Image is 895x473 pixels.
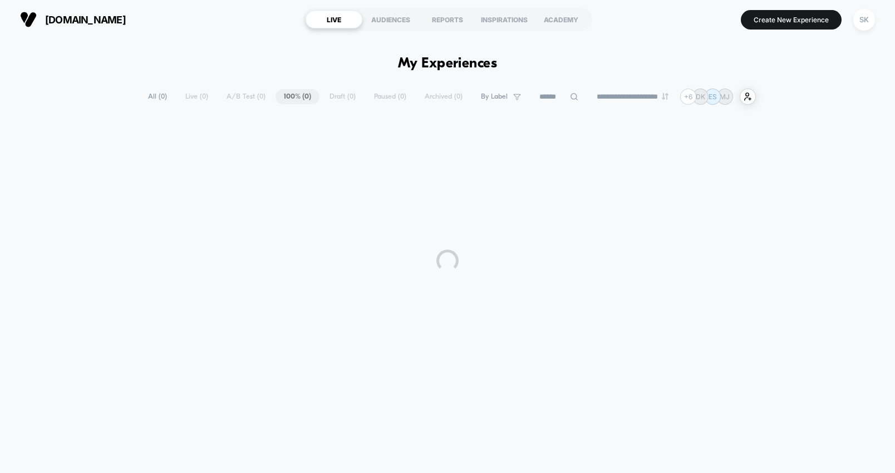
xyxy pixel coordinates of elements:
span: All ( 0 ) [140,89,175,104]
div: SK [853,9,875,31]
span: By Label [481,92,508,101]
h1: My Experiences [398,56,498,72]
button: Create New Experience [741,10,842,30]
button: [DOMAIN_NAME] [17,11,129,28]
img: end [662,93,668,100]
div: AUDIENCES [362,11,419,28]
p: MJ [720,92,730,101]
button: SK [850,8,878,31]
p: DK [696,92,705,101]
div: INSPIRATIONS [476,11,533,28]
div: + 6 [680,89,696,105]
span: [DOMAIN_NAME] [45,14,126,26]
div: LIVE [306,11,362,28]
div: ACADEMY [533,11,589,28]
p: ES [709,92,717,101]
div: REPORTS [419,11,476,28]
img: Visually logo [20,11,37,28]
